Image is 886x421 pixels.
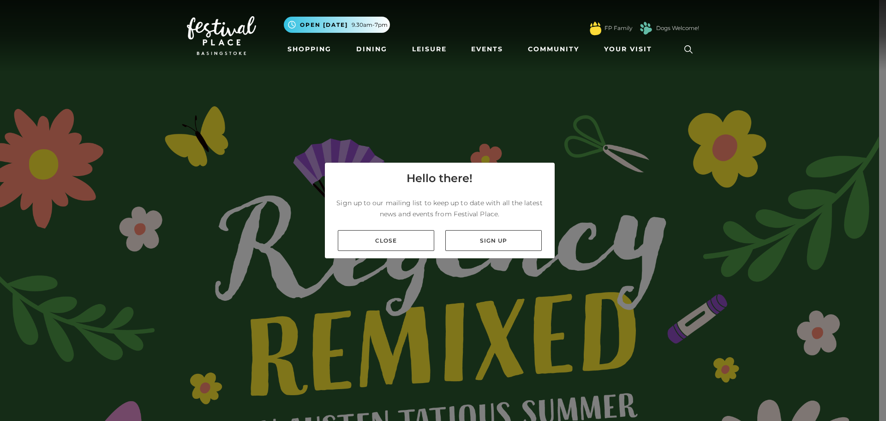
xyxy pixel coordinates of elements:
a: Community [524,41,583,58]
span: Open [DATE] [300,21,348,29]
a: Shopping [284,41,335,58]
a: FP Family [605,24,632,32]
a: Sign up [445,230,542,251]
a: Close [338,230,434,251]
a: Dogs Welcome! [656,24,699,32]
span: Your Visit [604,44,652,54]
a: Dining [353,41,391,58]
img: Festival Place Logo [187,16,256,55]
h4: Hello there! [407,170,473,187]
button: Open [DATE] 9.30am-7pm [284,17,390,33]
span: 9.30am-7pm [352,21,388,29]
a: Leisure [408,41,450,58]
a: Your Visit [600,41,660,58]
a: Events [467,41,507,58]
p: Sign up to our mailing list to keep up to date with all the latest news and events from Festival ... [332,197,547,220]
